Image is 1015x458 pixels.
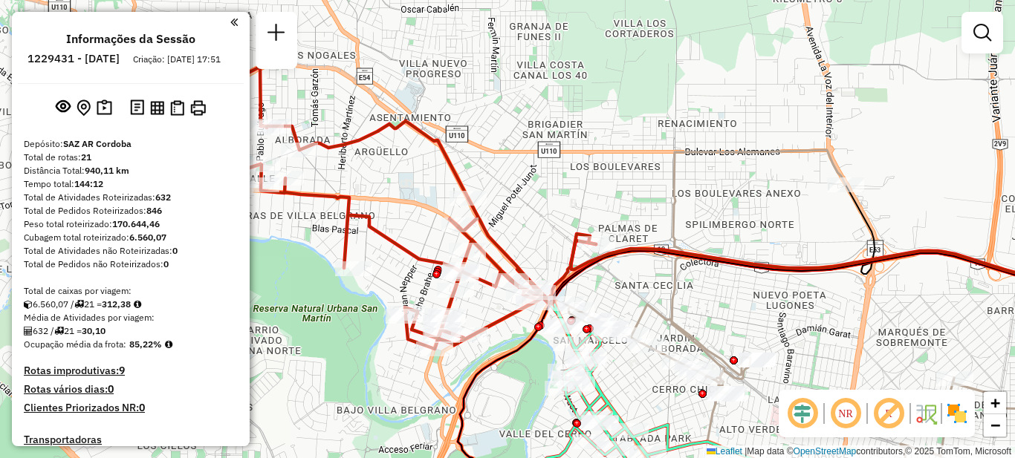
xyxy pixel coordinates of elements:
span: Ocultar NR [828,396,863,431]
a: Zoom in [984,392,1006,414]
strong: 940,11 km [85,165,129,176]
strong: 846 [146,205,162,216]
i: Meta Caixas/viagem: 297,52 Diferença: 14,86 [134,300,141,309]
strong: 170.644,46 [112,218,160,229]
div: Depósito: [24,137,238,151]
i: Total de Atividades [24,327,33,336]
div: Média de Atividades por viagem: [24,311,238,324]
strong: 9 [119,364,125,377]
strong: 0 [172,245,178,256]
div: Map data © contributors,© 2025 TomTom, Microsoft [703,445,1015,458]
strong: 144:12 [74,178,103,189]
i: Total de rotas [74,300,84,309]
img: Exibir/Ocultar setores [945,402,969,425]
div: Tempo total: [24,177,238,191]
a: OpenStreetMap [794,446,857,457]
h4: Informações da Sessão [66,32,195,46]
button: Visualizar relatório de Roteirização [147,97,167,117]
a: Exibir filtros [967,18,997,48]
span: Ocultar deslocamento [785,396,820,431]
strong: 312,38 [102,298,131,310]
i: Cubagem total roteirizado [24,300,33,309]
div: Cubagem total roteirizado: [24,231,238,244]
strong: 0 [108,382,114,396]
button: Exibir sessão original [53,96,74,120]
div: Total de caixas por viagem: [24,284,238,298]
img: Fluxo de ruas [914,402,938,425]
h4: Rotas vários dias: [24,383,238,396]
span: Ocupação média da frota: [24,338,126,350]
a: Leaflet [707,446,742,457]
a: Zoom out [984,414,1006,436]
strong: SAZ AR Cordoba [63,138,132,149]
button: Visualizar Romaneio [167,97,187,119]
span: | [745,446,747,457]
div: 632 / 21 = [24,324,238,338]
span: Exibir rótulo [871,396,907,431]
div: Peso total roteirizado: [24,217,238,231]
i: Total de rotas [54,327,64,336]
div: Total de rotas: [24,151,238,164]
div: Distância Total: [24,164,238,177]
div: 6.560,07 / 21 = [24,298,238,311]
div: Total de Atividades não Roteirizadas: [24,244,238,258]
strong: 0 [163,258,169,269]
span: + [990,393,1000,412]
button: Logs desbloquear sessão [127,96,147,120]
h4: Transportadoras [24,434,238,446]
span: − [990,416,1000,434]
h4: Rotas improdutivas: [24,364,238,377]
div: Total de Pedidos Roteirizados: [24,204,238,217]
button: Centralizar mapa no depósito ou ponto de apoio [74,96,94,120]
strong: 6.560,07 [129,232,166,243]
strong: 85,22% [129,338,162,350]
button: Painel de Sugestão [94,96,115,120]
button: Imprimir Rotas [187,97,209,119]
div: Total de Atividades Roteirizadas: [24,191,238,204]
h4: Clientes Priorizados NR: [24,402,238,414]
div: Criação: [DATE] 17:51 [127,53,227,66]
strong: 632 [155,192,171,203]
div: Total de Pedidos não Roteirizados: [24,258,238,271]
h6: 1229431 - [DATE] [27,52,120,65]
a: Nova sessão e pesquisa [262,18,291,51]
a: Clique aqui para minimizar o painel [230,13,238,30]
strong: 0 [139,401,145,414]
strong: 30,10 [82,325,106,336]
em: Média calculada utilizando a maior ocupação (%Peso ou %Cubagem) de cada rota da sessão. Rotas cro... [165,340,172,349]
strong: 21 [81,151,91,163]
